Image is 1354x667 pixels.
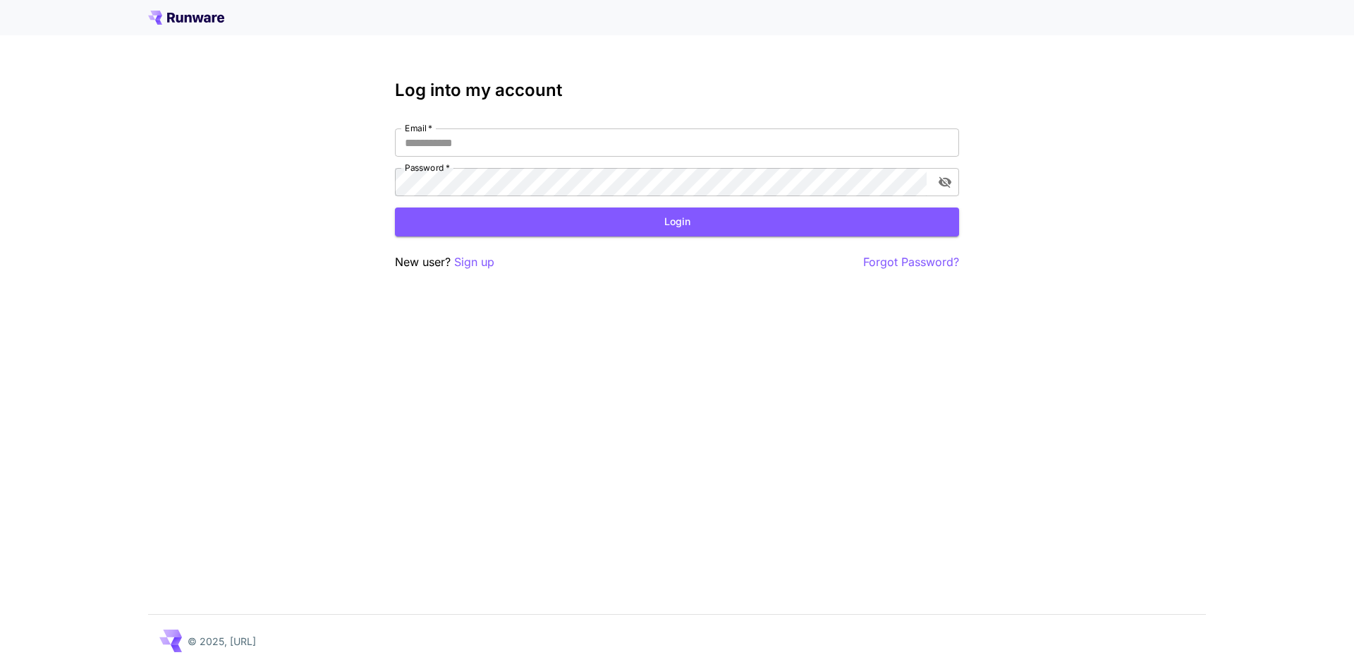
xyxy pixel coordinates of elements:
[405,162,450,174] label: Password
[932,169,958,195] button: toggle password visibility
[454,253,494,271] button: Sign up
[395,80,959,100] h3: Log into my account
[395,253,494,271] p: New user?
[188,634,256,649] p: © 2025, [URL]
[405,122,432,134] label: Email
[395,208,959,236] button: Login
[863,253,959,271] button: Forgot Password?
